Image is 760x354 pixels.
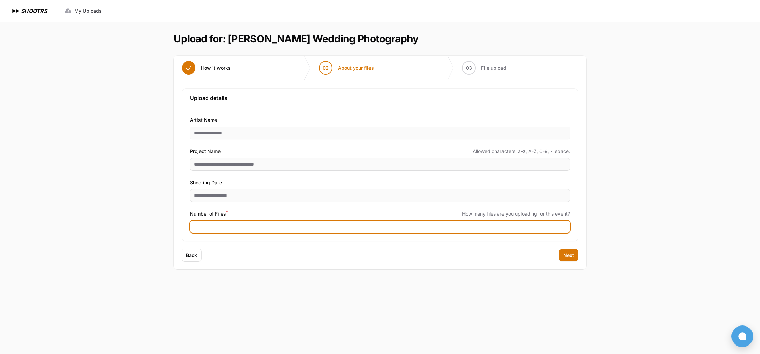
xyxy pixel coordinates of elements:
[563,252,574,259] span: Next
[186,252,197,259] span: Back
[731,325,753,347] button: Open chat window
[559,249,578,261] button: Next
[462,210,570,217] span: How many files are you uploading for this event?
[74,7,102,14] span: My Uploads
[190,147,221,155] span: Project Name
[190,210,228,218] span: Number of Files
[174,33,418,45] h1: Upload for: [PERSON_NAME] Wedding Photography
[190,94,570,102] h3: Upload details
[454,56,514,80] button: 03 File upload
[473,148,570,155] span: Allowed characters: a-z, A-Z, 0-9, -, space.
[182,249,201,261] button: Back
[190,179,222,187] span: Shooting Date
[21,7,47,15] h1: SHOOTRS
[174,56,239,80] button: How it works
[201,64,231,71] span: How it works
[61,5,106,17] a: My Uploads
[481,64,506,71] span: File upload
[190,116,217,124] span: Artist Name
[11,7,47,15] a: SHOOTRS SHOOTRS
[11,7,21,15] img: SHOOTRS
[338,64,374,71] span: About your files
[466,64,472,71] span: 03
[311,56,382,80] button: 02 About your files
[323,64,329,71] span: 02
